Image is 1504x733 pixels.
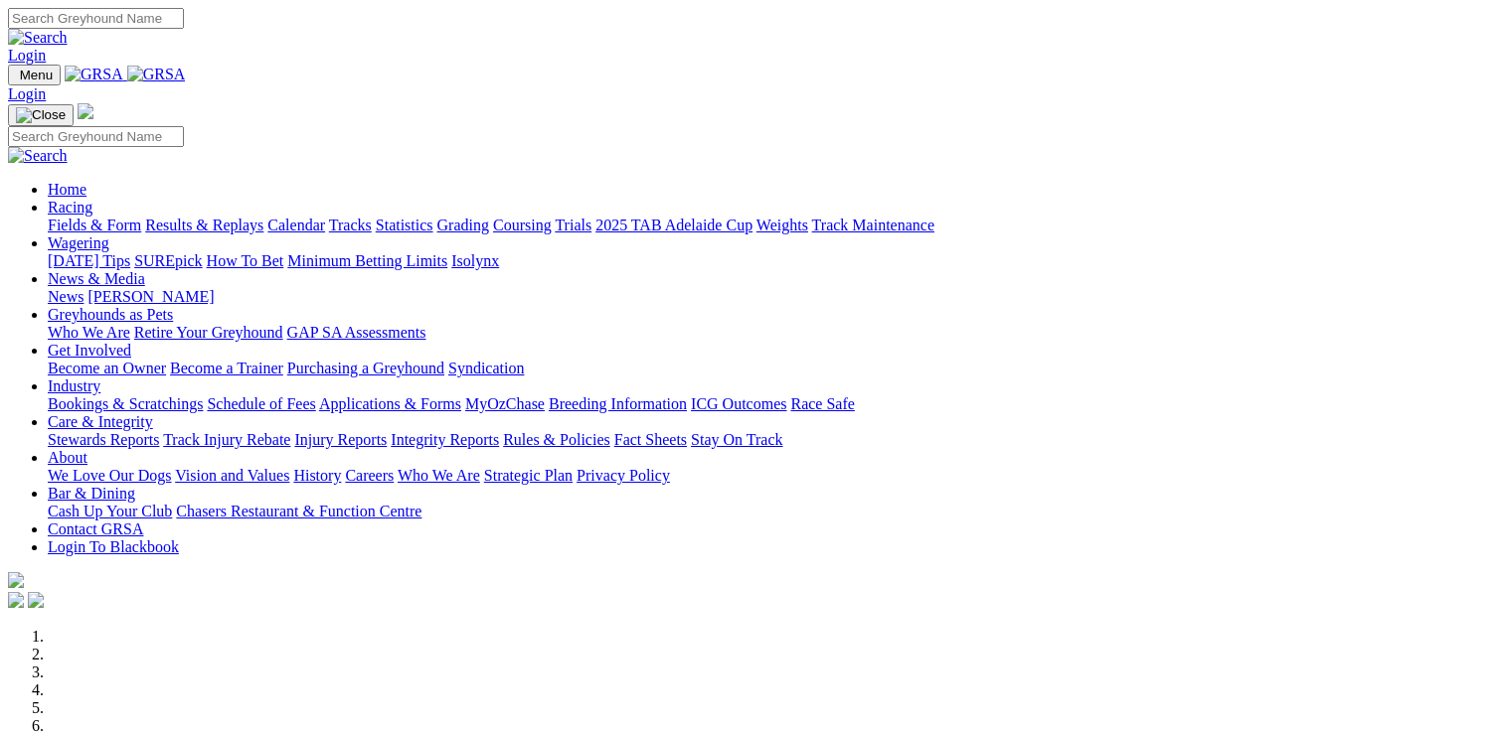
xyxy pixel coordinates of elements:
[170,360,283,376] a: Become a Trainer
[207,252,284,269] a: How To Bet
[176,503,421,519] a: Chasers Restaurant & Function Centre
[48,199,92,216] a: Racing
[48,181,86,198] a: Home
[555,217,591,233] a: Trials
[16,107,66,123] img: Close
[48,395,203,412] a: Bookings & Scratchings
[48,252,1496,270] div: Wagering
[127,66,186,83] img: GRSA
[48,431,159,448] a: Stewards Reports
[8,147,68,165] img: Search
[48,431,1496,449] div: Care & Integrity
[20,68,53,82] span: Menu
[294,431,387,448] a: Injury Reports
[48,413,153,430] a: Care & Integrity
[48,467,1496,485] div: About
[48,538,179,555] a: Login To Blackbook
[319,395,461,412] a: Applications & Forms
[48,360,1496,377] div: Get Involved
[756,217,808,233] a: Weights
[48,360,166,376] a: Become an Owner
[48,520,143,537] a: Contact GRSA
[134,252,202,269] a: SUREpick
[8,65,61,85] button: Toggle navigation
[595,217,752,233] a: 2025 TAB Adelaide Cup
[493,217,552,233] a: Coursing
[87,288,214,305] a: [PERSON_NAME]
[484,467,573,484] a: Strategic Plan
[465,395,545,412] a: MyOzChase
[8,85,46,102] a: Login
[398,467,480,484] a: Who We Are
[48,377,100,394] a: Industry
[48,503,172,519] a: Cash Up Your Club
[28,592,44,608] img: twitter.svg
[48,217,141,233] a: Fields & Form
[287,324,426,341] a: GAP SA Assessments
[145,217,263,233] a: Results & Replays
[78,103,93,119] img: logo-grsa-white.png
[134,324,283,341] a: Retire Your Greyhound
[267,217,325,233] a: Calendar
[8,592,24,608] img: facebook.svg
[48,288,84,305] a: News
[8,126,184,147] input: Search
[287,252,447,269] a: Minimum Betting Limits
[48,217,1496,234] div: Racing
[329,217,372,233] a: Tracks
[790,395,854,412] a: Race Safe
[48,485,135,502] a: Bar & Dining
[48,324,1496,342] div: Greyhounds as Pets
[65,66,123,83] img: GRSA
[48,395,1496,413] div: Industry
[207,395,315,412] a: Schedule of Fees
[8,104,74,126] button: Toggle navigation
[691,431,782,448] a: Stay On Track
[287,360,444,376] a: Purchasing a Greyhound
[8,47,46,64] a: Login
[48,449,87,466] a: About
[48,252,130,269] a: [DATE] Tips
[293,467,341,484] a: History
[345,467,394,484] a: Careers
[437,217,489,233] a: Grading
[691,395,786,412] a: ICG Outcomes
[48,306,173,323] a: Greyhounds as Pets
[812,217,934,233] a: Track Maintenance
[451,252,499,269] a: Isolynx
[8,572,24,588] img: logo-grsa-white.png
[8,8,184,29] input: Search
[48,234,109,251] a: Wagering
[48,324,130,341] a: Who We Are
[48,503,1496,520] div: Bar & Dining
[577,467,670,484] a: Privacy Policy
[391,431,499,448] a: Integrity Reports
[175,467,289,484] a: Vision and Values
[48,467,171,484] a: We Love Our Dogs
[8,29,68,47] img: Search
[48,342,131,359] a: Get Involved
[549,395,687,412] a: Breeding Information
[163,431,290,448] a: Track Injury Rebate
[376,217,433,233] a: Statistics
[48,288,1496,306] div: News & Media
[614,431,687,448] a: Fact Sheets
[503,431,610,448] a: Rules & Policies
[48,270,145,287] a: News & Media
[448,360,524,376] a: Syndication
